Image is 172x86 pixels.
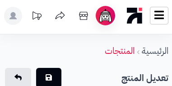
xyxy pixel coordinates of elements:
img: ai-face.png [98,8,113,24]
h2: تعديل المنتج [121,70,168,86]
a: الرئيسية [142,44,168,57]
img: logo-mobile.png [127,5,143,26]
a: تحديثات المنصة [25,7,48,27]
a: المنتجات [105,44,135,57]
